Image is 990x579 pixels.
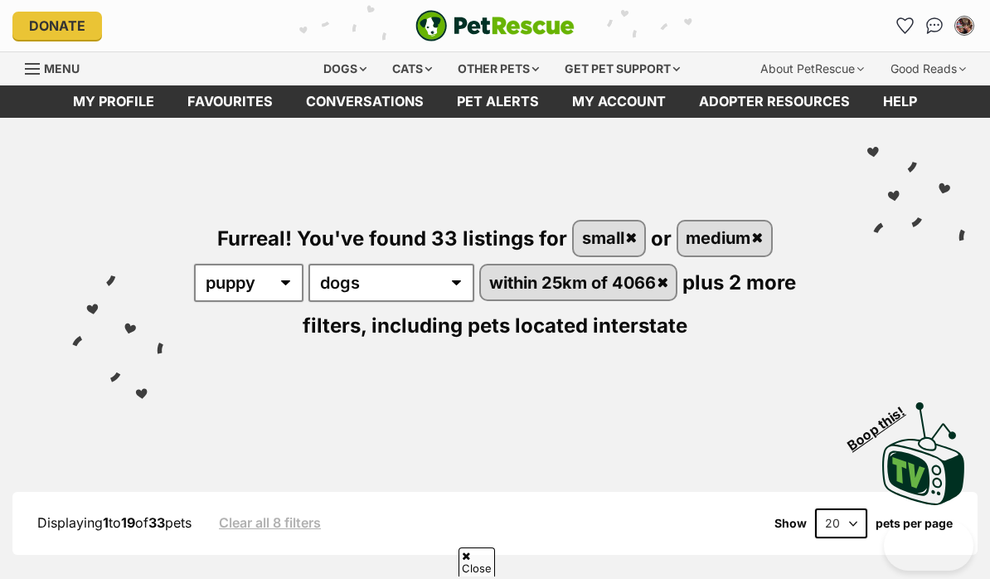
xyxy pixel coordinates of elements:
a: Favourites [891,12,918,39]
span: Close [459,547,495,577]
span: Show [774,517,807,530]
a: Help [866,85,934,118]
iframe: Help Scout Beacon - Open [884,521,973,571]
a: conversations [289,85,440,118]
div: Dogs [312,52,378,85]
a: medium [678,221,771,255]
a: Conversations [921,12,948,39]
span: Menu [44,61,80,75]
strong: 33 [148,514,165,531]
span: or [651,226,672,250]
strong: 19 [121,514,135,531]
span: including pets located interstate [371,314,687,338]
a: Clear all 8 filters [219,515,321,530]
a: small [574,221,644,255]
span: plus 2 more filters, [303,270,796,338]
label: pets per page [876,517,953,530]
span: Furreal! You've found 33 listings for [217,226,567,250]
a: Pet alerts [440,85,556,118]
a: Donate [12,12,102,40]
a: PetRescue [415,10,575,41]
img: logo-e224e6f780fb5917bec1dbf3a21bbac754714ae5b6737aabdf751b685950b380.svg [415,10,575,41]
button: My account [951,12,978,39]
div: Get pet support [553,52,692,85]
strong: 1 [103,514,109,531]
a: My account [556,85,682,118]
a: Menu [25,52,91,82]
img: melanie profile pic [956,17,973,34]
a: Adopter resources [682,85,866,118]
img: chat-41dd97257d64d25036548639549fe6c8038ab92f7586957e7f3b1b290dea8141.svg [926,17,944,34]
a: Boop this! [882,387,965,508]
span: Boop this! [845,393,921,453]
div: Good Reads [879,52,978,85]
div: Other pets [446,52,551,85]
a: within 25km of 4066 [481,265,676,299]
span: Displaying to of pets [37,514,192,531]
a: Favourites [171,85,289,118]
ul: Account quick links [891,12,978,39]
a: My profile [56,85,171,118]
div: Cats [381,52,444,85]
img: PetRescue TV logo [882,402,965,505]
div: About PetRescue [749,52,876,85]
